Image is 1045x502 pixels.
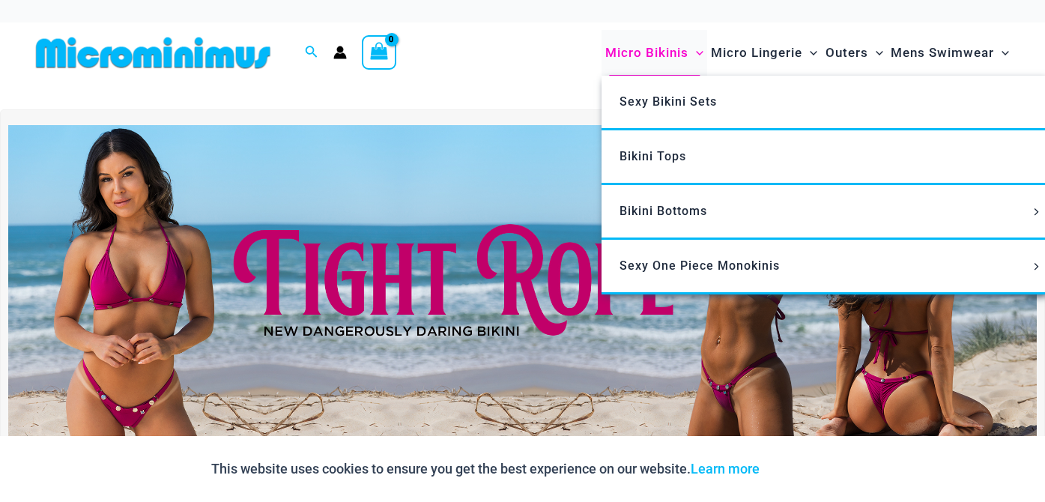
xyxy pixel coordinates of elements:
span: Micro Bikinis [605,34,688,72]
span: Bikini Bottoms [620,204,707,218]
span: Sexy Bikini Sets [620,94,717,109]
p: This website uses cookies to ensure you get the best experience on our website. [211,458,760,480]
a: Account icon link [333,46,347,59]
a: Learn more [691,461,760,477]
a: OutersMenu ToggleMenu Toggle [822,30,887,76]
span: Menu Toggle [802,34,817,72]
span: Micro Lingerie [711,34,802,72]
span: Menu Toggle [1029,263,1045,270]
nav: Site Navigation [599,28,1015,78]
span: Menu Toggle [688,34,703,72]
span: Bikini Tops [620,149,686,163]
span: Menu Toggle [868,34,883,72]
a: Micro BikinisMenu ToggleMenu Toggle [602,30,707,76]
span: Sexy One Piece Monokinis [620,258,780,273]
span: Menu Toggle [994,34,1009,72]
a: Search icon link [305,43,318,62]
a: Micro LingerieMenu ToggleMenu Toggle [707,30,821,76]
span: Menu Toggle [1029,208,1045,216]
img: MM SHOP LOGO FLAT [30,36,276,70]
span: Outers [826,34,868,72]
button: Accept [771,451,835,487]
a: View Shopping Cart, empty [362,35,396,70]
a: Mens SwimwearMenu ToggleMenu Toggle [887,30,1013,76]
img: Tight Rope Pink Bikini [8,125,1037,475]
span: Mens Swimwear [891,34,994,72]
